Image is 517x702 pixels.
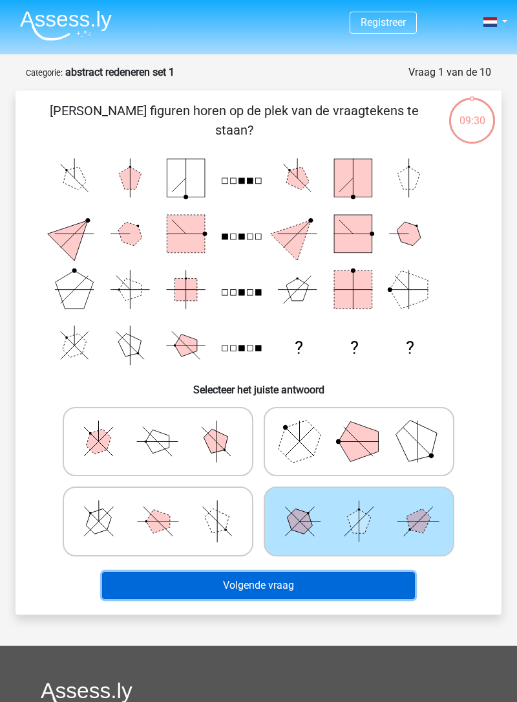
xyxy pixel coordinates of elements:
small: Categorie: [26,68,63,78]
strong: abstract redeneren set 1 [65,66,174,78]
a: Registreer [361,16,406,28]
p: [PERSON_NAME] figuren horen op de plek van de vraagtekens te staan? [36,101,432,140]
h6: Selecteer het juiste antwoord [36,373,481,396]
div: 09:30 [448,96,496,129]
text: ? [350,337,359,358]
text: ? [295,337,303,358]
div: Vraag 1 van de 10 [408,65,491,80]
img: Assessly [20,10,112,41]
button: Volgende vraag [102,572,416,599]
text: ? [406,337,415,358]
